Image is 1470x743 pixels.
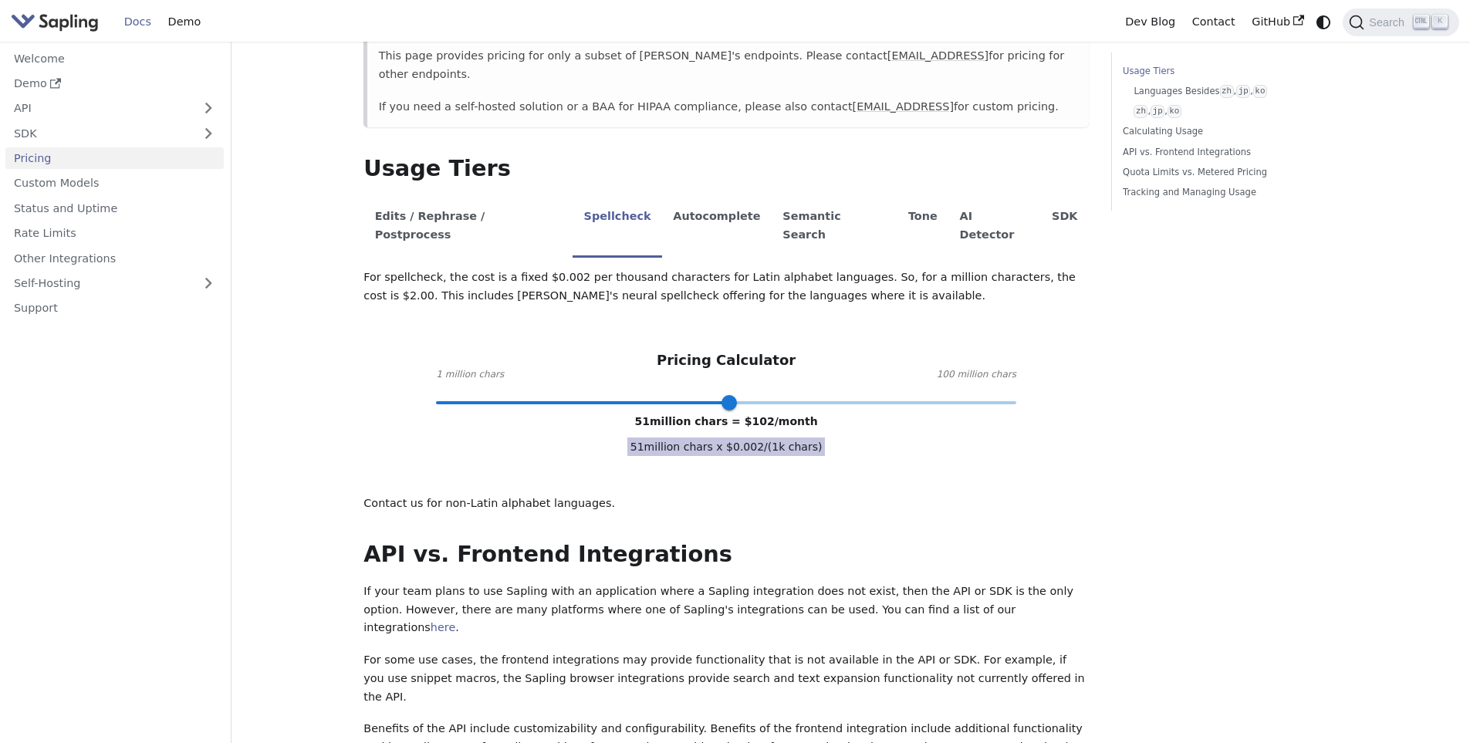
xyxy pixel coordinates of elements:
[363,583,1089,637] p: If your team plans to use Sapling with an application where a Sapling integration does not exist,...
[1123,64,1332,79] a: Usage Tiers
[436,367,504,383] span: 1 million chars
[1134,105,1147,118] code: zh
[363,268,1089,306] p: For spellcheck, the cost is a fixed $0.002 per thousand characters for Latin alphabet languages. ...
[5,172,224,194] a: Custom Models
[897,197,949,258] li: Tone
[1123,124,1332,139] a: Calculating Usage
[1041,197,1089,258] li: SDK
[363,197,573,258] li: Edits / Rephrase / Postprocess
[193,122,224,144] button: Expand sidebar category 'SDK'
[379,47,1078,84] p: This page provides pricing for only a subset of [PERSON_NAME]'s endpoints. Please contact for pri...
[635,415,818,427] span: 51 million chars = $ 102 /month
[5,297,224,319] a: Support
[5,197,224,219] a: Status and Uptime
[1313,11,1335,33] button: Switch between dark and light mode (currently system mode)
[1184,10,1244,34] a: Contact
[5,97,193,120] a: API
[627,437,826,456] span: 51 million chars x $ 0.002 /(1k chars)
[193,97,224,120] button: Expand sidebar category 'API'
[5,247,224,269] a: Other Integrations
[662,197,772,258] li: Autocomplete
[1134,84,1326,99] a: Languages Besideszh,jp,ko
[160,10,209,34] a: Demo
[1364,16,1414,29] span: Search
[1123,165,1332,180] a: Quota Limits vs. Metered Pricing
[11,11,104,33] a: Sapling.ai
[5,73,224,95] a: Demo
[5,222,224,245] a: Rate Limits
[1253,85,1267,98] code: ko
[1236,85,1250,98] code: jp
[1220,85,1234,98] code: zh
[1123,185,1332,200] a: Tracking and Managing Usage
[772,197,897,258] li: Semantic Search
[1343,8,1458,36] button: Search (Ctrl+K)
[363,541,1089,569] h2: API vs. Frontend Integrations
[1123,145,1332,160] a: API vs. Frontend Integrations
[363,651,1089,706] p: For some use cases, the frontend integrations may provide functionality that is not available in ...
[1151,105,1164,118] code: jp
[887,49,988,62] a: [EMAIL_ADDRESS]
[1117,10,1183,34] a: Dev Blog
[1243,10,1312,34] a: GitHub
[11,11,99,33] img: Sapling.ai
[431,621,455,633] a: here
[1432,15,1448,29] kbd: K
[379,98,1078,117] p: If you need a self-hosted solution or a BAA for HIPAA compliance, please also contact for custom ...
[948,197,1041,258] li: AI Detector
[5,47,224,69] a: Welcome
[657,352,796,370] h3: Pricing Calculator
[937,367,1016,383] span: 100 million chars
[5,147,224,170] a: Pricing
[1168,105,1181,118] code: ko
[573,197,662,258] li: Spellcheck
[5,122,193,144] a: SDK
[363,495,1089,513] p: Contact us for non-Latin alphabet languages.
[1134,104,1326,119] a: zh,jp,ko
[5,272,224,295] a: Self-Hosting
[853,100,954,113] a: [EMAIL_ADDRESS]
[116,10,160,34] a: Docs
[363,155,1089,183] h2: Usage Tiers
